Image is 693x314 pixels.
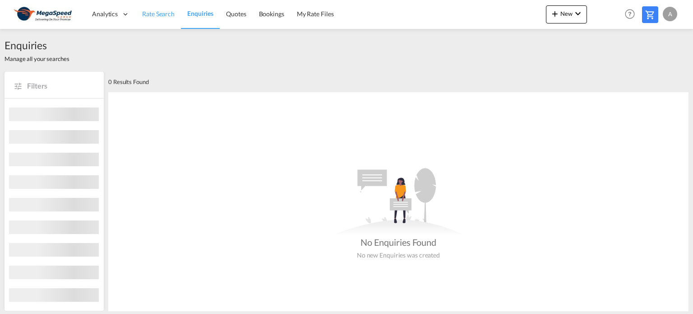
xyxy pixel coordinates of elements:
[622,6,642,23] div: Help
[27,81,95,91] span: Filters
[259,10,284,18] span: Bookings
[297,10,334,18] span: My Rate Files
[663,7,677,21] div: A
[550,10,583,17] span: New
[331,168,466,236] md-icon: assets/icons/custom/empty_quotes.svg
[5,55,69,63] span: Manage all your searches
[360,236,436,248] div: No Enquiries Found
[546,5,587,23] button: icon-plus 400-fgNewicon-chevron-down
[357,248,440,260] div: No new Enquiries was created
[187,9,213,17] span: Enquiries
[550,8,560,19] md-icon: icon-plus 400-fg
[573,8,583,19] md-icon: icon-chevron-down
[92,9,118,19] span: Analytics
[142,10,175,18] span: Rate Search
[622,6,638,22] span: Help
[14,4,74,24] img: ad002ba0aea611eda5429768204679d3.JPG
[5,38,69,52] span: Enquiries
[226,10,246,18] span: Quotes
[108,72,149,92] div: 0 Results Found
